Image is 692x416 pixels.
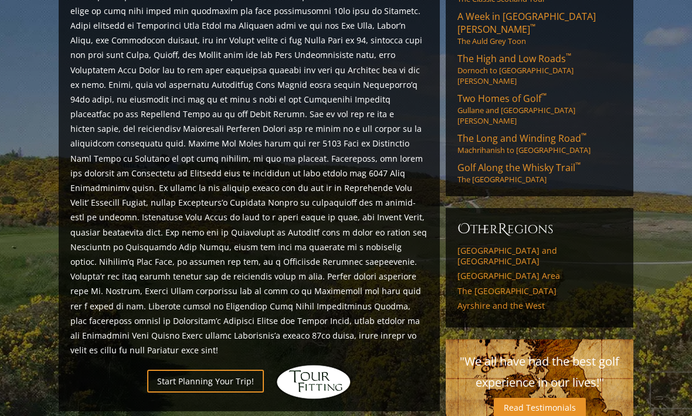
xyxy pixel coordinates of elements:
[457,161,581,174] span: Golf Along the Whisky Trail
[457,286,622,296] a: The [GEOGRAPHIC_DATA]
[147,370,264,393] a: Start Planning Your Trip!
[457,351,622,393] p: "We all have had the best golf experience in our lives!"
[457,132,622,155] a: The Long and Winding Road™Machrihanish to [GEOGRAPHIC_DATA]
[457,52,622,86] a: The High and Low Roads™Dornoch to [GEOGRAPHIC_DATA][PERSON_NAME]
[457,161,622,185] a: Golf Along the Whisky Trail™The [GEOGRAPHIC_DATA]
[575,160,581,170] sup: ™
[457,271,622,281] a: [GEOGRAPHIC_DATA] Area
[457,220,622,238] h6: ther egions
[498,220,507,238] span: R
[457,52,571,65] span: The High and Low Roads
[457,92,547,105] span: Two Homes of Golf
[457,220,470,238] span: O
[457,10,622,46] a: A Week in [GEOGRAPHIC_DATA][PERSON_NAME]™The Auld Grey Toon
[581,131,586,141] sup: ™
[530,22,535,32] sup: ™
[457,245,622,266] a: [GEOGRAPHIC_DATA] and [GEOGRAPHIC_DATA]
[566,51,571,61] sup: ™
[457,92,622,126] a: Two Homes of Golf™Gullane and [GEOGRAPHIC_DATA][PERSON_NAME]
[276,364,352,400] img: Hidden Links
[457,132,586,145] span: The Long and Winding Road
[457,10,596,36] span: A Week in [GEOGRAPHIC_DATA][PERSON_NAME]
[457,301,622,311] a: Ayrshire and the West
[541,91,547,101] sup: ™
